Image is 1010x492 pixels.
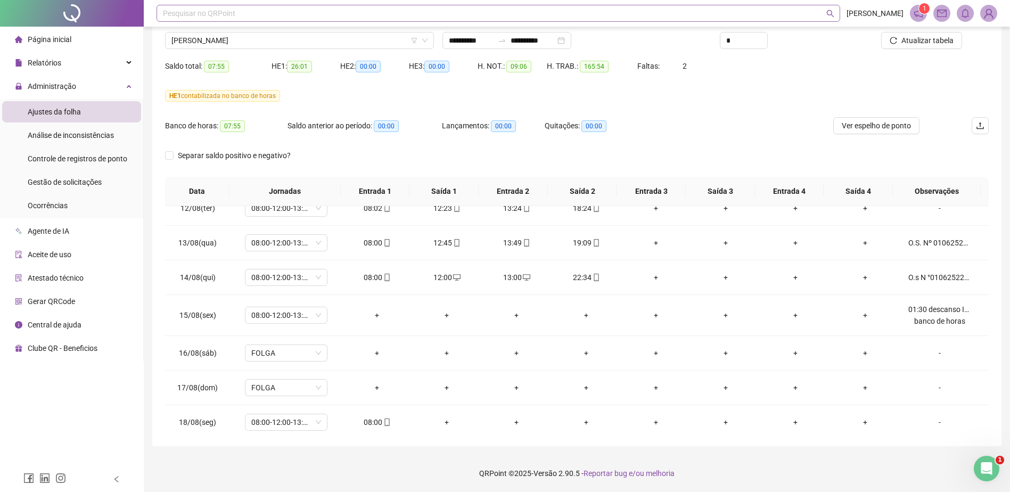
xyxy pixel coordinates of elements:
th: Entrada 2 [479,177,548,206]
div: 13:24 [490,202,543,214]
div: + [630,272,683,283]
span: HE 1 [169,92,181,100]
span: 165:54 [580,61,609,72]
div: + [700,237,752,249]
span: mobile [522,239,530,247]
span: 08:00-12:00-13:00-18:00 [251,269,321,285]
th: Entrada 4 [755,177,824,206]
div: + [630,202,683,214]
span: 17/08(dom) [177,383,218,392]
div: + [769,416,822,428]
span: desktop [522,274,530,281]
span: Gestão de solicitações [28,178,102,186]
span: 07:55 [220,120,245,132]
div: - [908,416,971,428]
span: mobile [452,239,461,247]
div: O.S. Nº 010625225200132760 | FTTH-RVD [908,237,971,249]
span: search [826,10,834,18]
span: swap-right [498,36,506,45]
span: filter [411,37,417,44]
footer: QRPoint © 2025 - 2.90.5 - [144,455,1010,492]
div: HE 1: [272,60,340,72]
div: HE 3: [409,60,478,72]
div: + [839,347,891,359]
span: mobile [592,239,600,247]
button: Atualizar tabela [881,32,962,49]
div: + [560,309,613,321]
div: + [490,416,543,428]
span: mobile [382,239,391,247]
sup: 1 [919,3,930,14]
span: audit [15,251,22,258]
span: mail [937,9,947,18]
span: mobile [592,204,600,212]
span: 08:00-12:00-13:00-18:00 [251,414,321,430]
span: facebook [23,473,34,483]
span: Central de ajuda [28,321,81,329]
span: 00:00 [374,120,399,132]
div: 01:30 descanso Inter joanda banco de horas [908,304,971,327]
span: Atestado técnico [28,274,84,282]
div: + [769,202,822,214]
span: linkedin [39,473,50,483]
th: Saída 3 [686,177,755,206]
div: 12:23 [421,202,473,214]
span: 16/08(sáb) [179,349,217,357]
span: reload [890,37,897,44]
span: Separar saldo positivo e negativo? [174,150,295,161]
div: Lançamentos: [442,120,545,132]
div: + [490,347,543,359]
div: + [630,347,683,359]
span: 13/08(qua) [178,239,217,247]
div: + [769,347,822,359]
span: bell [960,9,970,18]
div: + [839,309,891,321]
span: Versão [533,469,557,478]
span: notification [914,9,923,18]
span: home [15,36,22,43]
div: H. NOT.: [478,60,547,72]
span: qrcode [15,298,22,305]
div: + [700,202,752,214]
span: 1 [923,5,926,12]
th: Observações [893,177,981,206]
div: + [700,347,752,359]
span: mobile [522,204,530,212]
span: 18/08(seg) [179,418,216,427]
div: + [700,309,752,321]
span: 00:00 [581,120,606,132]
span: 15/08(sex) [179,311,216,319]
span: mobile [382,274,391,281]
span: 12/08(ter) [180,204,215,212]
span: mobile [382,204,391,212]
div: + [839,416,891,428]
span: Clube QR - Beneficios [28,344,97,352]
iframe: Intercom live chat [974,456,999,481]
div: + [421,347,473,359]
span: Página inicial [28,35,71,44]
span: mobile [382,419,391,426]
div: 08:00 [351,272,404,283]
div: 13:49 [490,237,543,249]
span: instagram [55,473,66,483]
span: Agente de IA [28,227,69,235]
div: - [908,382,971,393]
div: H. TRAB.: [547,60,637,72]
th: Saída 2 [548,177,617,206]
span: 07:55 [204,61,229,72]
span: 2 [683,62,687,70]
div: 22:34 [560,272,613,283]
span: Atualizar tabela [901,35,954,46]
div: + [351,382,404,393]
div: + [700,272,752,283]
span: 1 [996,456,1004,464]
div: + [630,309,683,321]
div: 12:00 [421,272,473,283]
th: Data [165,177,229,206]
div: + [839,382,891,393]
div: + [490,382,543,393]
div: 08:00 [351,237,404,249]
div: + [839,202,891,214]
th: Saída 1 [409,177,479,206]
span: Relatórios [28,59,61,67]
